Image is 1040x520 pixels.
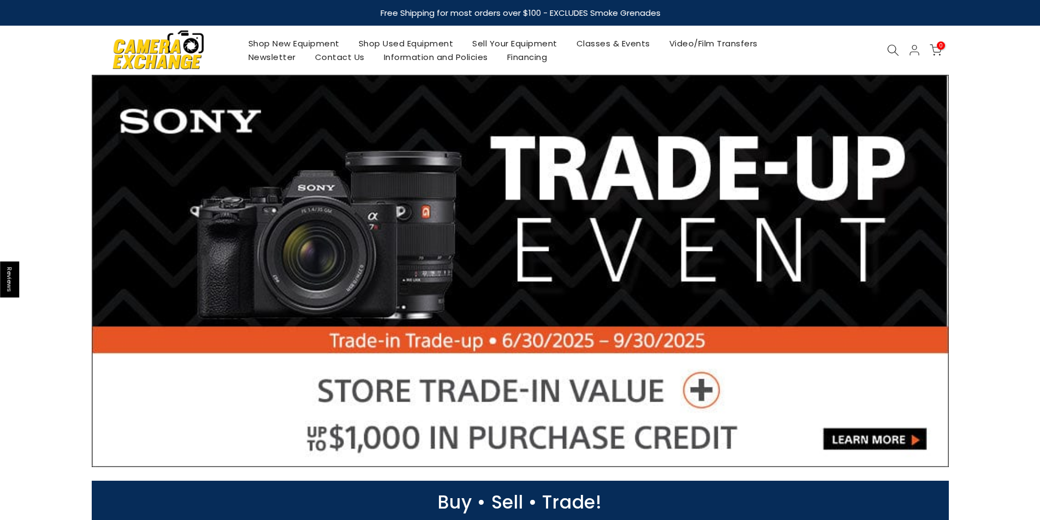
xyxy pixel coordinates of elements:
[523,449,529,455] li: Page dot 4
[659,37,767,50] a: Video/Film Transfers
[937,41,945,50] span: 0
[239,50,305,64] a: Newsletter
[489,449,495,455] li: Page dot 1
[463,37,567,50] a: Sell Your Equipment
[512,449,518,455] li: Page dot 3
[374,50,497,64] a: Information and Policies
[930,44,942,56] a: 0
[546,449,552,455] li: Page dot 6
[567,37,659,50] a: Classes & Events
[86,497,954,507] p: Buy • Sell • Trade!
[380,7,660,19] strong: Free Shipping for most orders over $100 - EXCLUDES Smoke Grenades
[305,50,374,64] a: Contact Us
[349,37,463,50] a: Shop Used Equipment
[239,37,349,50] a: Shop New Equipment
[500,449,506,455] li: Page dot 2
[497,50,557,64] a: Financing
[534,449,540,455] li: Page dot 5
